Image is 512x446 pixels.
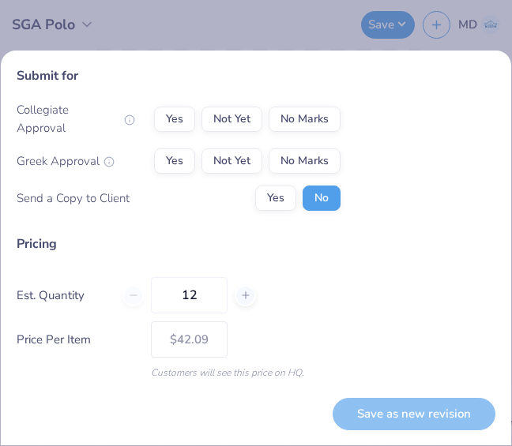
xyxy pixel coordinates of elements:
button: No Marks [269,107,341,132]
button: Yes [154,148,195,174]
div: Greek Approval [17,152,115,171]
button: Not Yet [201,148,262,174]
div: Pricing [17,234,495,253]
label: Est. Quantity [17,287,111,305]
button: Yes [154,107,195,132]
div: Collegiate Approval [17,101,135,137]
button: No Marks [269,148,341,174]
button: Not Yet [201,107,262,132]
div: Customers will see this price on HQ. [17,365,495,380]
div: Send a Copy to Client [17,189,130,208]
input: – – [151,277,228,313]
div: Submit for [17,66,495,85]
button: No [303,186,341,211]
label: Price Per Item [17,331,139,349]
button: Yes [255,186,296,211]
